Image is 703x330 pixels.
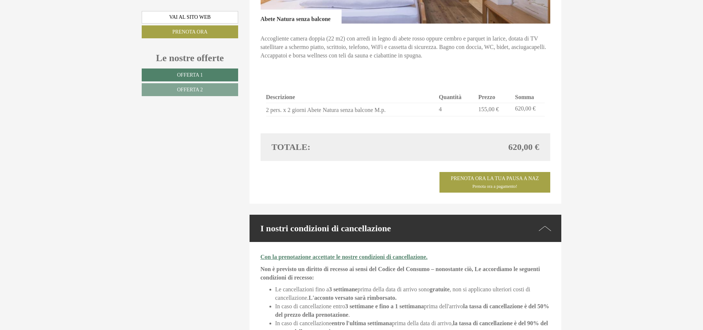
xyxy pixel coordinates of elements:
th: Somma [512,92,545,103]
a: Prenota ora la tua pausa a NazPrenota ora a pagamento! [439,172,550,193]
strong: Con la prenotazione accettate le nostre condizioni di cancellazione. [261,254,428,260]
th: Descrizione [266,92,436,103]
span: Prenota ora a pagamento! [472,184,517,189]
div: I nostri condizioni di cancellazione [250,215,562,242]
span: Offerta 1 [177,72,203,78]
div: Abete Natura senza balcone [261,10,342,24]
a: Vai al sito web [142,11,238,24]
strong: 3 settimane e fino a 1 settimana [345,303,424,309]
p: Accogliente camera doppia (22 m2) con arredi in legno di abete rosso oppure cembro e parquet in l... [261,35,551,60]
strong: gratuite [430,286,449,292]
strong: entro l'ultima settimana [332,320,392,326]
li: In caso di cancellazione entro prima dell'arrivo . [275,302,551,319]
strong: L'acconto versato sarà rimborsato. [309,295,397,301]
td: 2 pers. x 2 giorni Abete Natura senza balcone M.p. [266,103,436,116]
li: Le cancellazioni fino a prima della data di arrivo sono , non si applicano ulteriori costi di can... [275,285,551,302]
td: 4 [436,103,475,116]
span: Offerta 2 [177,87,203,92]
span: 620,00 € [508,141,539,153]
span: 155,00 € [478,106,499,112]
a: Prenota ora [142,25,238,38]
th: Prezzo [476,92,512,103]
th: Quantità [436,92,475,103]
strong: Non è previsto un diritto di recesso ai sensi del Codice del Consumo – nonostante ciò, Le accordi... [261,266,540,281]
strong: 3 settimane [329,286,358,292]
strong: la tassa di cancellazione è del 50% del prezzo della prenotazione [275,303,549,318]
div: Le nostre offerte [142,51,238,65]
td: 620,00 € [512,103,545,116]
div: Totale: [266,141,406,153]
